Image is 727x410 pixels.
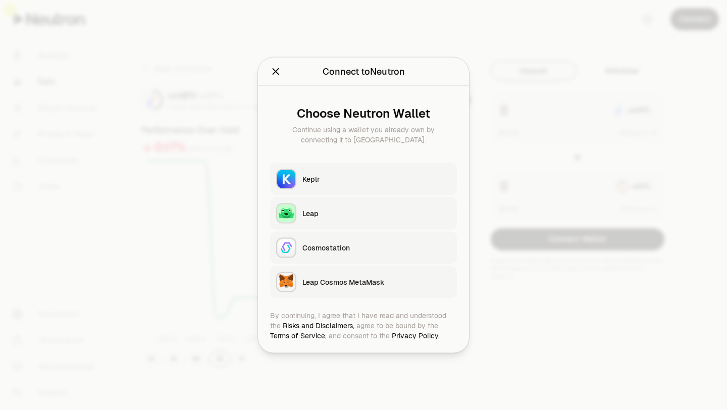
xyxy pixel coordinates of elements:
div: By continuing, I agree that I have read and understood the agree to be bound by the and consent t... [270,311,457,341]
img: Leap [277,204,295,223]
div: Leap [302,209,451,219]
button: LeapLeap [270,197,457,230]
button: Leap Cosmos MetaMaskLeap Cosmos MetaMask [270,266,457,298]
a: Privacy Policy. [392,331,440,340]
a: Terms of Service, [270,331,327,340]
div: Continue using a wallet you already own by connecting it to [GEOGRAPHIC_DATA]. [278,125,449,145]
div: Cosmostation [302,243,451,253]
img: Cosmostation [277,239,295,257]
button: CosmostationCosmostation [270,232,457,264]
div: Connect to Neutron [323,65,405,79]
div: Choose Neutron Wallet [278,107,449,121]
img: Leap Cosmos MetaMask [277,273,295,291]
button: KeplrKeplr [270,163,457,195]
img: Keplr [277,170,295,188]
button: Close [270,65,281,79]
div: Keplr [302,174,451,184]
div: Leap Cosmos MetaMask [302,277,451,287]
a: Risks and Disclaimers, [283,321,354,330]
